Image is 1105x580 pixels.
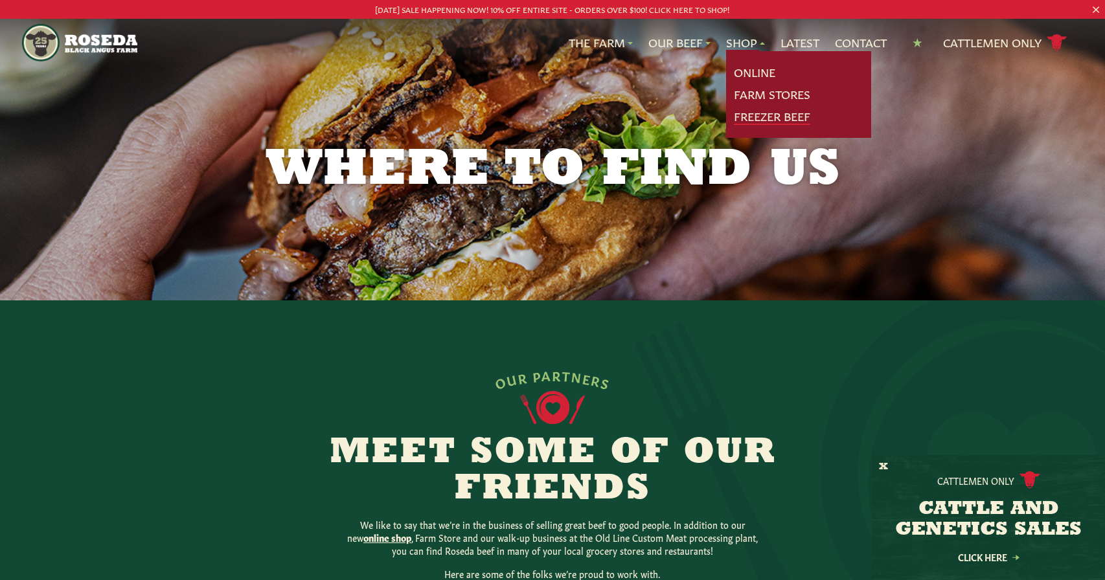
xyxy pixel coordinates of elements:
[493,374,508,390] span: O
[590,372,603,388] span: R
[345,567,760,580] p: Here are some of the folks we’re proud to work with.
[517,370,529,385] span: R
[879,460,888,474] button: X
[600,375,612,391] span: S
[1020,471,1040,489] img: cattle-icon.svg
[22,19,1083,67] nav: Main Navigation
[780,34,819,51] a: Latest
[55,3,1049,16] p: [DATE] SALE HAPPENING NOW! 10% OFF ENTIRE SITE - ORDERS OVER $100! CLICK HERE TO SHOP!
[345,518,760,557] p: We like to say that we’re in the business of selling great beef to good people. In addition to ou...
[532,368,542,383] span: P
[930,553,1047,561] a: Click Here
[505,371,519,387] span: U
[734,64,775,81] a: Online
[571,368,584,384] span: N
[541,368,552,383] span: A
[562,368,572,383] span: T
[304,435,801,507] h2: Meet Some of Our Friends
[582,370,593,386] span: E
[569,34,633,51] a: The Farm
[734,108,810,125] a: Freezer Beef
[363,531,411,544] a: online shop
[648,34,711,51] a: Our Beef
[943,32,1067,54] a: Cattlemen Only
[734,86,810,103] a: Farm Stores
[835,34,887,51] a: Contact
[888,499,1089,541] h3: CATTLE AND GENETICS SALES
[937,474,1014,487] p: Cattlemen Only
[552,368,562,382] span: R
[22,24,137,61] img: https://roseda.com/wp-content/uploads/2021/05/roseda-25-header.png
[221,145,884,197] h1: Where to Find Us
[493,368,613,391] div: OUR PARTNERS
[726,34,765,51] a: Shop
